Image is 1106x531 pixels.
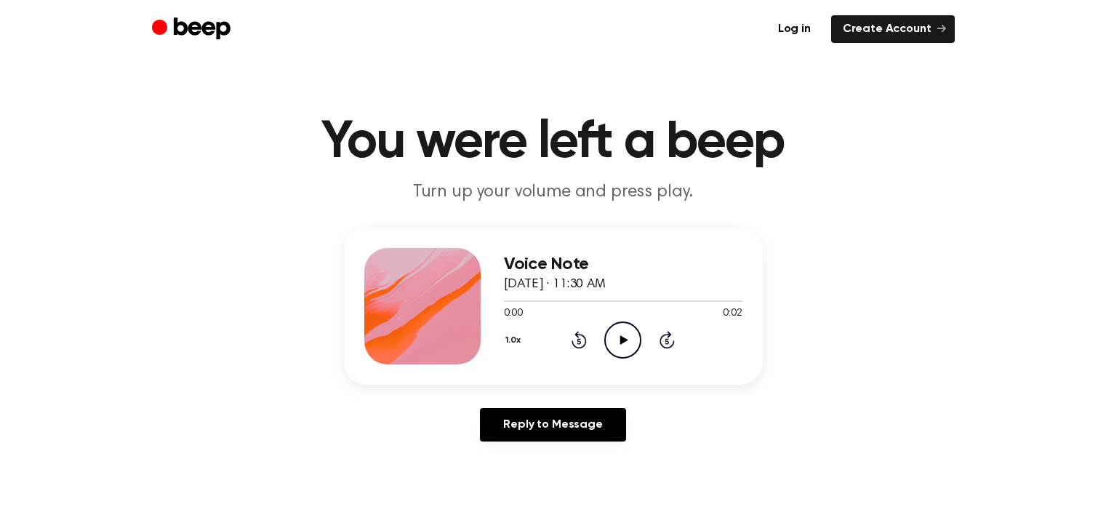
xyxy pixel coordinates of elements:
[504,306,523,322] span: 0:00
[152,15,234,44] a: Beep
[504,278,606,291] span: [DATE] · 11:30 AM
[181,116,926,169] h1: You were left a beep
[723,306,742,322] span: 0:02
[831,15,955,43] a: Create Account
[480,408,625,442] a: Reply to Message
[504,328,526,353] button: 1.0x
[504,255,742,274] h3: Voice Note
[274,180,833,204] p: Turn up your volume and press play.
[766,15,822,43] a: Log in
